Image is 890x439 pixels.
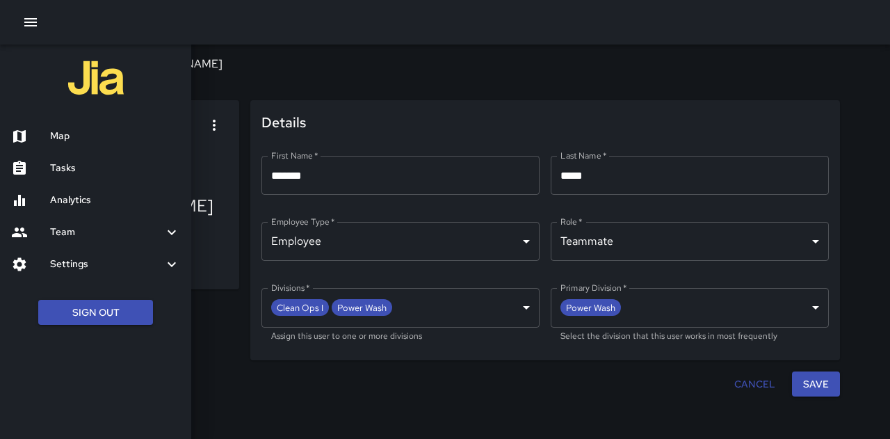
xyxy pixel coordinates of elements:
button: Sign Out [38,300,153,326]
h6: Tasks [50,161,180,176]
img: jia-logo [68,50,124,106]
h6: Analytics [50,193,180,208]
h6: Settings [50,257,163,272]
h6: Map [50,129,180,144]
h6: Team [50,225,163,240]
